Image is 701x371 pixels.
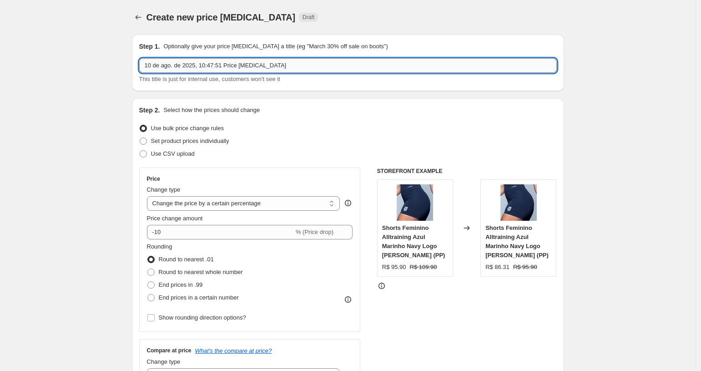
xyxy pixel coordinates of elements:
span: Round to nearest whole number [159,269,243,275]
input: -15 [147,225,294,239]
button: Price change jobs [132,11,145,24]
span: Create new price [MEDICAL_DATA] [146,12,296,22]
span: Price change amount [147,215,203,222]
div: help [343,198,353,208]
div: R$ 86.31 [485,263,509,272]
h2: Step 1. [139,42,160,51]
span: Shorts Feminino Alltraining Azul Marinho Navy Logo [PERSON_NAME] (PP) [382,224,445,259]
img: IMG_2746_80x.jpg [500,184,537,221]
h3: Compare at price [147,347,192,354]
span: Use bulk price change rules [151,125,224,132]
button: What's the compare at price? [195,347,272,354]
span: Set product prices individually [151,137,229,144]
span: End prices in .99 [159,281,203,288]
span: End prices in a certain number [159,294,239,301]
h2: Step 2. [139,106,160,115]
span: This title is just for internal use, customers won't see it [139,76,280,82]
h6: STOREFRONT EXAMPLE [377,168,557,175]
strike: R$ 109.90 [410,263,437,272]
span: Shorts Feminino Alltraining Azul Marinho Navy Logo [PERSON_NAME] (PP) [485,224,549,259]
span: % (Price drop) [296,229,333,235]
span: Rounding [147,243,172,250]
div: R$ 95.90 [382,263,406,272]
p: Select how the prices should change [163,106,260,115]
span: Use CSV upload [151,150,195,157]
strike: R$ 95.90 [513,263,537,272]
img: IMG_2746_80x.jpg [397,184,433,221]
span: Change type [147,358,181,365]
span: Draft [303,14,314,21]
span: Change type [147,186,181,193]
span: Show rounding direction options? [159,314,246,321]
span: Round to nearest .01 [159,256,214,263]
p: Optionally give your price [MEDICAL_DATA] a title (eg "March 30% off sale on boots") [163,42,388,51]
input: 30% off holiday sale [139,58,557,73]
h3: Price [147,175,160,183]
